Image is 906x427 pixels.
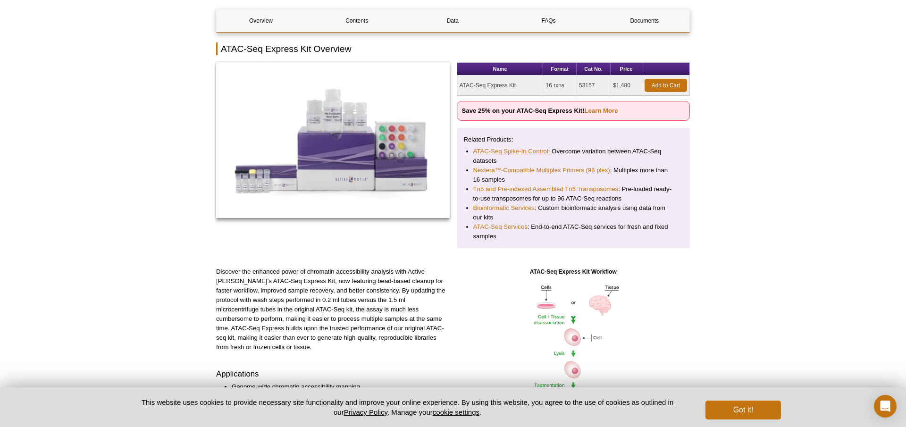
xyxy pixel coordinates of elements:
a: Data [408,9,497,32]
li: : Custom bioinformatic analysis using data from our kits [473,203,674,222]
p: Discover the enhanced power of chromatin accessibility analysis with Active [PERSON_NAME]’s ATAC-... [216,267,450,352]
td: 53157 [577,75,611,96]
th: Format [543,63,577,75]
td: $1,480 [611,75,642,96]
button: cookie settings [433,408,479,416]
a: ATAC-Seq Services [473,222,528,232]
a: Learn More [584,107,618,114]
strong: ATAC-Seq Express Kit Workflow [530,268,617,275]
th: Cat No. [577,63,611,75]
a: Nextera™-Compatible Multiplex Primers (96 plex) [473,166,610,175]
a: Overview [217,9,305,32]
td: 16 rxns [543,75,577,96]
a: FAQs [504,9,593,32]
img: ATAC-Seq Express Kit [216,62,450,218]
p: Related Products: [464,135,683,144]
a: Contents [312,9,401,32]
a: Add to Cart [645,79,687,92]
button: Got it! [705,401,781,419]
li: : Overcome variation between ATAC-Seq datasets [473,147,674,166]
li: : Multiplex more than 16 samples [473,166,674,184]
li: : End-to-end ATAC-Seq services for fresh and fixed samples [473,222,674,241]
p: This website uses cookies to provide necessary site functionality and improve your online experie... [125,397,690,417]
strong: Save 25% on your ATAC-Seq Express Kit! [462,107,618,114]
h3: Applications [216,368,450,380]
a: Tn5 and Pre-indexed Assembled Tn5 Transposomes [473,184,619,194]
li: : Pre-loaded ready-to-use transposomes for up to 96 ATAC-Seq reactions [473,184,674,203]
a: Bioinformatic Services [473,203,535,213]
a: Documents [600,9,689,32]
a: ATAC-Seq Spike-In Control [473,147,548,156]
th: Price [611,63,642,75]
div: Open Intercom Messenger [874,395,897,418]
a: Privacy Policy [344,408,387,416]
th: Name [457,63,544,75]
h2: ATAC-Seq Express Kit Overview [216,42,690,55]
td: ATAC-Seq Express Kit [457,75,544,96]
li: Genome-wide chromatin accessibility mapping [232,382,440,392]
